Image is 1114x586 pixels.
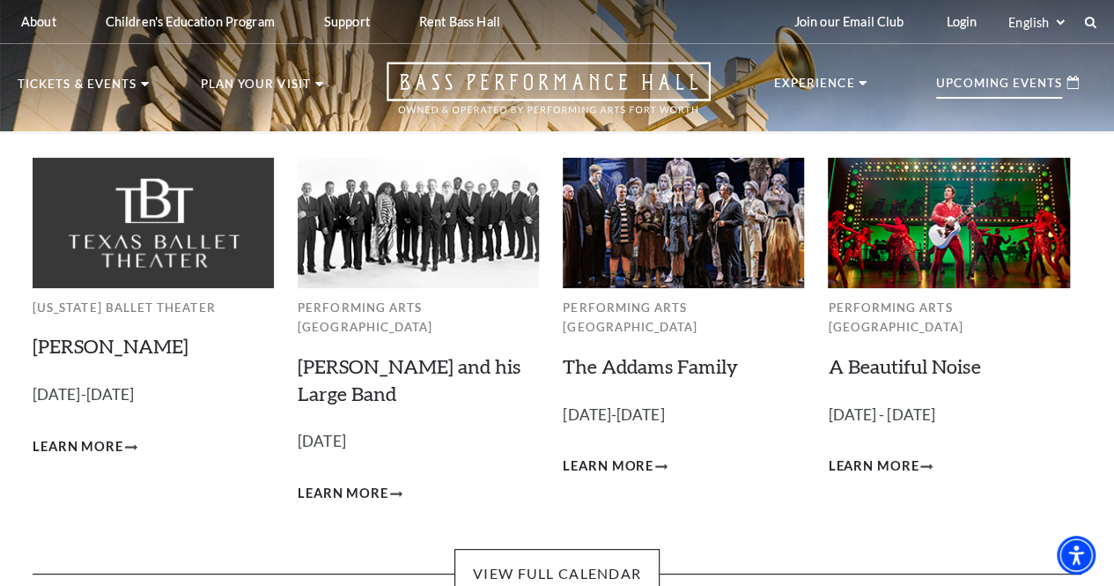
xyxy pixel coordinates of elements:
[33,158,274,287] img: Texas Ballet Theater
[298,354,520,405] a: [PERSON_NAME] and his Large Band
[33,436,137,458] a: Learn More Peter Pan
[828,158,1069,287] img: Performing Arts Fort Worth
[828,354,980,378] a: A Beautiful Noise
[323,62,774,131] a: Open this option
[563,158,804,287] img: Performing Arts Fort Worth
[106,14,275,29] p: Children's Education Program
[298,483,402,505] a: Learn More Lyle Lovett and his Large Band
[21,14,56,29] p: About
[33,334,188,358] a: [PERSON_NAME]
[828,456,933,478] a: Learn More A Beautiful Noise
[563,456,653,478] span: Learn More
[828,403,1069,428] p: [DATE] - [DATE]
[1005,14,1067,31] select: Select:
[298,483,388,505] span: Learn More
[774,78,855,99] p: Experience
[419,14,500,29] p: Rent Bass Hall
[936,78,1062,99] p: Upcoming Events
[828,456,918,478] span: Learn More
[18,78,136,100] p: Tickets & Events
[828,298,1069,338] p: Performing Arts [GEOGRAPHIC_DATA]
[298,158,539,287] img: Performing Arts Fort Worth
[33,382,274,408] p: [DATE]-[DATE]
[563,403,804,428] p: [DATE]-[DATE]
[324,14,370,29] p: Support
[298,429,539,455] p: [DATE]
[298,298,539,338] p: Performing Arts [GEOGRAPHIC_DATA]
[33,436,123,458] span: Learn More
[1057,536,1096,575] div: Accessibility Menu
[201,78,311,100] p: Plan Your Visit
[563,298,804,338] p: Performing Arts [GEOGRAPHIC_DATA]
[563,456,668,478] a: Learn More The Addams Family
[563,354,738,378] a: The Addams Family
[33,298,274,318] p: [US_STATE] Ballet Theater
